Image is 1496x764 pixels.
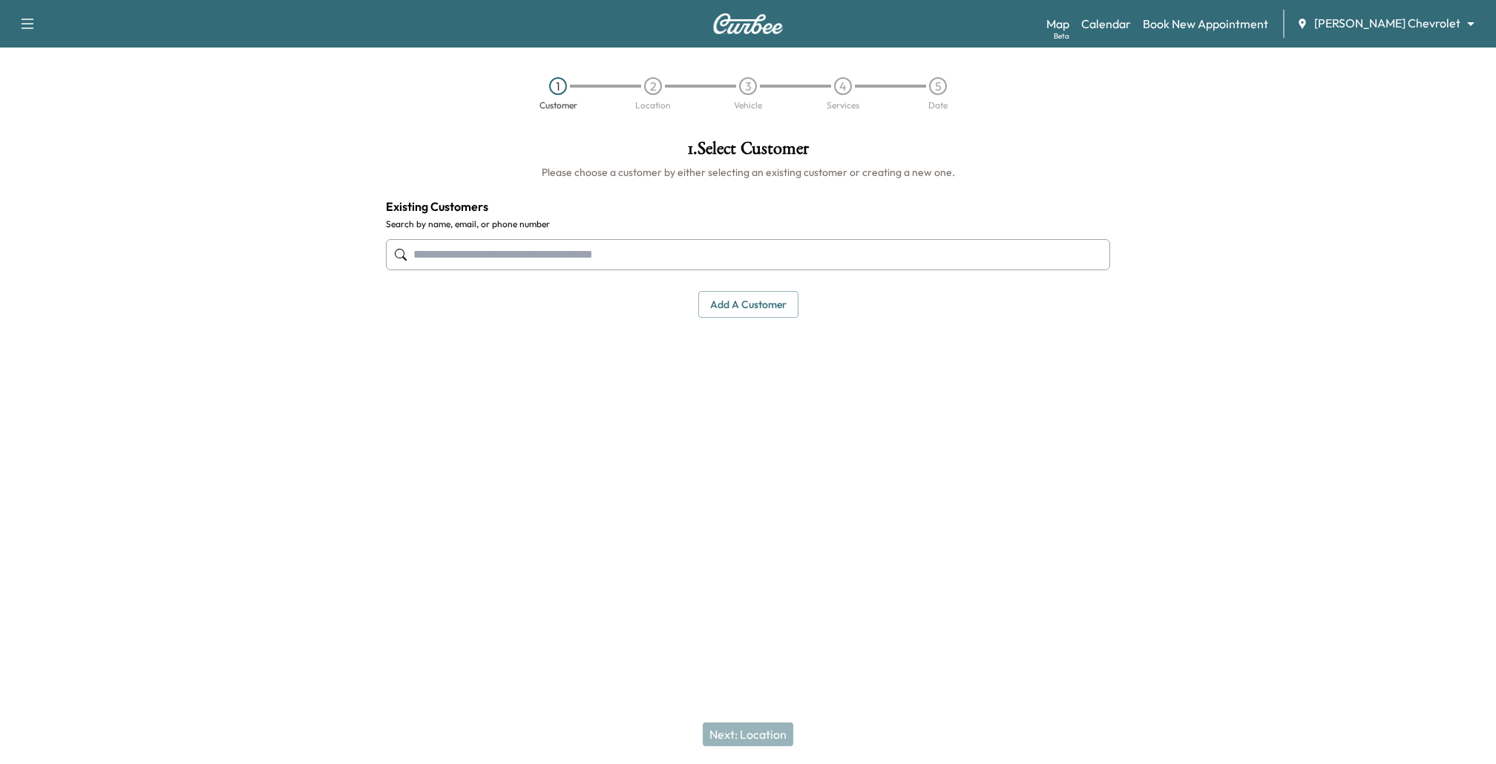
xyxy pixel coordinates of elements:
[712,13,784,34] img: Curbee Logo
[1054,30,1069,42] div: Beta
[1143,15,1268,33] a: Book New Appointment
[549,77,567,95] div: 1
[1081,15,1131,33] a: Calendar
[929,77,947,95] div: 5
[734,101,762,110] div: Vehicle
[386,140,1110,165] h1: 1 . Select Customer
[928,101,948,110] div: Date
[698,291,798,319] button: Add a customer
[386,165,1110,180] h6: Please choose a customer by either selecting an existing customer or creating a new one.
[539,101,577,110] div: Customer
[834,77,852,95] div: 4
[739,77,757,95] div: 3
[1046,15,1069,33] a: MapBeta
[1314,15,1460,32] span: [PERSON_NAME] Chevrolet
[827,101,859,110] div: Services
[386,218,1110,230] label: Search by name, email, or phone number
[644,77,662,95] div: 2
[386,197,1110,215] h4: Existing Customers
[635,101,671,110] div: Location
